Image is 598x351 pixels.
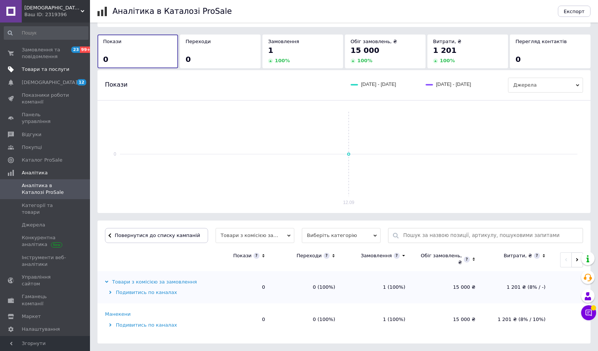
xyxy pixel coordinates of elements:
[268,46,273,55] span: 1
[24,11,90,18] div: Ваш ID: 2319396
[483,271,553,303] td: 1 201 ₴ (8% / -)
[22,111,69,125] span: Панель управління
[22,222,45,228] span: Джерела
[433,46,457,55] span: 1 201
[440,58,455,63] span: 100 %
[22,66,69,73] span: Товари та послуги
[22,131,41,138] span: Відгуки
[71,46,80,53] span: 23
[361,252,392,259] div: Замовлення
[483,303,553,336] td: 1 201 ₴ (8% / 10%)
[420,252,462,266] div: Обіг замовлень, ₴
[516,55,521,64] span: 0
[22,157,62,163] span: Каталог ProSale
[268,39,299,44] span: Замовлення
[105,279,197,285] div: Товари з комісією за замовлення
[22,182,69,196] span: Аналітика в Каталозі ProSale
[558,6,591,17] button: Експорт
[22,326,60,333] span: Налаштування
[202,271,273,303] td: 0
[508,78,583,93] span: Джерела
[22,293,69,307] span: Гаманець компанії
[343,200,354,205] text: 12.09
[22,144,42,151] span: Покупці
[22,79,77,86] span: [DEMOGRAPHIC_DATA]
[413,303,483,336] td: 15 000 ₴
[202,303,273,336] td: 0
[504,252,532,259] div: Витрати, ₴
[22,46,69,60] span: Замовлення та повідомлення
[105,322,201,328] div: Подивитись по каналах
[302,228,381,243] span: Виберіть категорію
[22,254,69,268] span: Інструменти веб-аналітики
[4,26,88,40] input: Пошук
[22,92,69,105] span: Показники роботи компанії
[105,81,127,89] span: Покази
[105,289,201,296] div: Подивитись по каналах
[413,271,483,303] td: 15 000 ₴
[433,39,462,44] span: Витрати, ₴
[343,271,413,303] td: 1 (100%)
[114,151,116,157] text: 0
[186,39,211,44] span: Переходи
[564,9,585,14] span: Експорт
[103,55,108,64] span: 0
[22,234,69,248] span: Конкурентна аналітика
[343,303,413,336] td: 1 (100%)
[351,46,379,55] span: 15 000
[22,169,48,176] span: Аналітика
[105,311,130,318] div: Манекени
[275,58,290,63] span: 100 %
[357,58,372,63] span: 100 %
[80,46,92,53] span: 99+
[24,4,81,11] span: Диваны и кровати
[233,252,252,259] div: Покази
[351,39,397,44] span: Обіг замовлень, ₴
[22,202,69,216] span: Категорії та товари
[516,39,567,44] span: Перегляд контактів
[581,305,596,320] button: Чат з покупцем
[403,228,579,243] input: Пошук за назвою позиції, артикулу, пошуковими запитами
[103,39,121,44] span: Покази
[186,55,191,64] span: 0
[297,252,322,259] div: Переходи
[273,303,343,336] td: 0 (100%)
[216,228,294,243] span: Товари з комісією за замовлення
[115,232,200,238] span: Повернутися до списку кампаній
[22,274,69,287] span: Управління сайтом
[22,313,41,320] span: Маркет
[273,271,343,303] td: 0 (100%)
[77,79,86,85] span: 12
[105,228,208,243] button: Повернутися до списку кампаній
[112,7,232,16] h1: Аналітика в Каталозі ProSale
